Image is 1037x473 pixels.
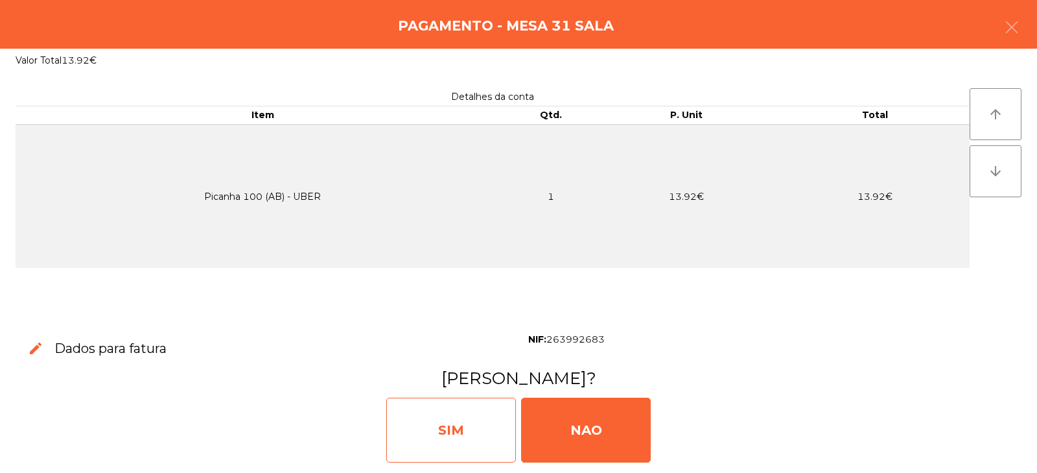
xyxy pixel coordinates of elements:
[781,125,970,268] td: 13.92€
[398,16,614,36] h4: Pagamento - Mesa 31 Sala
[521,398,651,463] div: NAO
[592,125,780,268] td: 13.92€
[28,341,43,356] span: edit
[54,339,167,358] h3: Dados para fatura
[970,88,1021,140] button: arrow_upward
[509,125,592,268] td: 1
[386,398,516,463] div: SIM
[781,106,970,125] th: Total
[16,125,509,268] td: Picanha 100 (AB) - UBER
[592,106,780,125] th: P. Unit
[17,330,54,367] button: edit
[528,334,546,345] span: NIF:
[988,164,1003,179] i: arrow_downward
[16,106,509,125] th: Item
[546,334,605,345] span: 263992683
[16,55,62,66] span: Valor Total
[970,145,1021,197] button: arrow_downward
[62,55,97,66] span: 13.92€
[15,367,1022,390] h3: [PERSON_NAME]?
[988,106,1003,122] i: arrow_upward
[451,91,534,103] span: Detalhes da conta
[509,106,592,125] th: Qtd.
